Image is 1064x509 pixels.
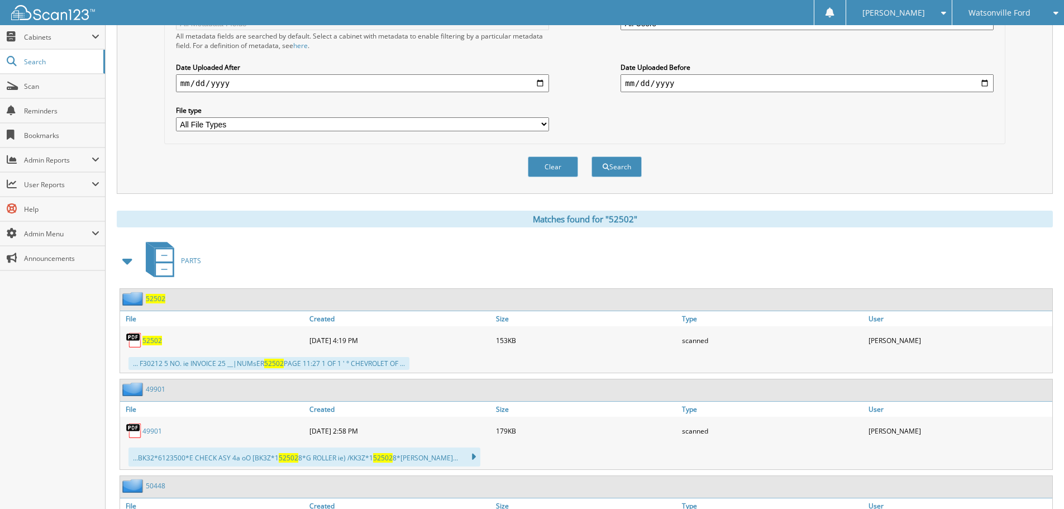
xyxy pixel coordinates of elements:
[122,292,146,306] img: folder2.png
[176,74,549,92] input: start
[24,155,92,165] span: Admin Reports
[24,131,99,140] span: Bookmarks
[679,402,866,417] a: Type
[176,106,549,115] label: File type
[120,311,307,326] a: File
[866,311,1052,326] a: User
[866,329,1052,351] div: [PERSON_NAME]
[176,31,549,50] div: All metadata fields are searched by default. Select a cabinet with metadata to enable filtering b...
[146,481,165,491] a: 50448
[866,402,1052,417] a: User
[621,63,994,72] label: Date Uploaded Before
[176,63,549,72] label: Date Uploaded After
[117,211,1053,227] div: Matches found for "52502"
[1008,455,1064,509] iframe: Chat Widget
[146,384,165,394] a: 49901
[866,420,1052,442] div: [PERSON_NAME]
[307,311,493,326] a: Created
[679,311,866,326] a: Type
[120,402,307,417] a: File
[181,256,201,265] span: PARTS
[122,382,146,396] img: folder2.png
[493,420,680,442] div: 179KB
[142,336,162,345] a: 52502
[493,329,680,351] div: 153KB
[24,229,92,239] span: Admin Menu
[264,359,284,368] span: 52502
[307,402,493,417] a: Created
[679,420,866,442] div: scanned
[493,311,680,326] a: Size
[24,254,99,263] span: Announcements
[862,9,925,16] span: [PERSON_NAME]
[307,420,493,442] div: [DATE] 2:58 PM
[679,329,866,351] div: scanned
[24,204,99,214] span: Help
[968,9,1030,16] span: Watsonville Ford
[591,156,642,177] button: Search
[122,479,146,493] img: folder2.png
[373,453,393,463] span: 52502
[528,156,578,177] button: Clear
[11,5,95,20] img: scan123-logo-white.svg
[126,332,142,349] img: PDF.png
[493,402,680,417] a: Size
[24,57,98,66] span: Search
[128,357,409,370] div: ... F30212 5 NO. ie INVOICE 25 __|NUMsER PAGE 11:27 1 OF 1 ' ° CHEVROLET OF ...
[293,41,308,50] a: here
[24,106,99,116] span: Reminders
[142,426,162,436] a: 49901
[128,448,480,467] div: ...BK32*6123500*E CHECK ASY 4a oO [BK3Z*1 8*G ROLLER ie) /KK3Z*1 8*[PERSON_NAME]...
[621,74,994,92] input: end
[139,239,201,283] a: PARTS
[307,329,493,351] div: [DATE] 4:19 PM
[126,422,142,439] img: PDF.png
[279,453,298,463] span: 52502
[24,180,92,189] span: User Reports
[24,82,99,91] span: Scan
[24,32,92,42] span: Cabinets
[146,294,165,303] a: 52502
